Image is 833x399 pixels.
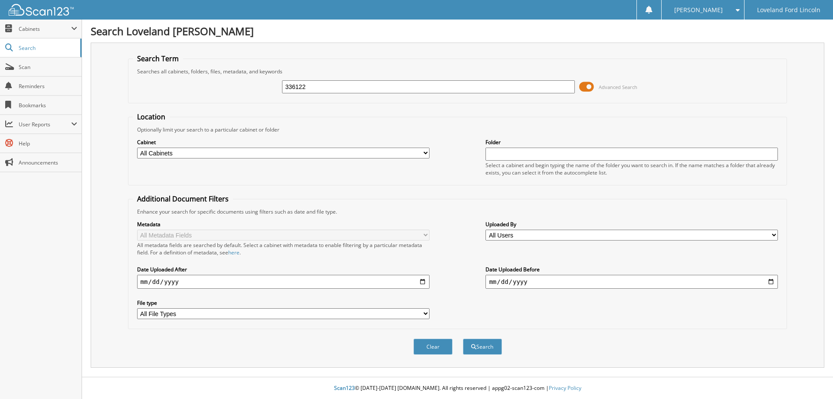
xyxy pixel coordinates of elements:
label: Uploaded By [485,221,778,228]
span: Help [19,140,77,147]
div: Enhance your search for specific documents using filters such as date and file type. [133,208,783,215]
span: Cabinets [19,25,71,33]
span: Announcements [19,159,77,166]
label: Cabinet [137,138,430,146]
span: Bookmarks [19,102,77,109]
legend: Location [133,112,170,122]
span: Search [19,44,76,52]
iframe: Chat Widget [790,357,833,399]
button: Clear [413,339,453,355]
span: Advanced Search [599,84,637,90]
span: Scan123 [334,384,355,392]
label: Date Uploaded Before [485,266,778,273]
div: © [DATE]-[DATE] [DOMAIN_NAME]. All rights reserved | appg02-scan123-com | [82,378,833,399]
input: start [137,275,430,289]
img: scan123-logo-white.svg [9,4,74,16]
div: Optionally limit your search to a particular cabinet or folder [133,126,783,133]
div: Searches all cabinets, folders, files, metadata, and keywords [133,68,783,75]
span: [PERSON_NAME] [674,7,723,13]
label: Metadata [137,221,430,228]
label: Date Uploaded After [137,266,430,273]
span: User Reports [19,121,71,128]
div: Select a cabinet and begin typing the name of the folder you want to search in. If the name match... [485,162,778,176]
label: File type [137,299,430,307]
div: All metadata fields are searched by default. Select a cabinet with metadata to enable filtering b... [137,241,430,256]
span: Loveland Ford Lincoln [757,7,820,13]
button: Search [463,339,502,355]
a: Privacy Policy [549,384,581,392]
a: here [228,249,239,256]
input: end [485,275,778,289]
legend: Search Term [133,54,183,63]
h1: Search Loveland [PERSON_NAME] [91,24,824,38]
legend: Additional Document Filters [133,194,233,204]
span: Reminders [19,82,77,90]
span: Scan [19,63,77,71]
label: Folder [485,138,778,146]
